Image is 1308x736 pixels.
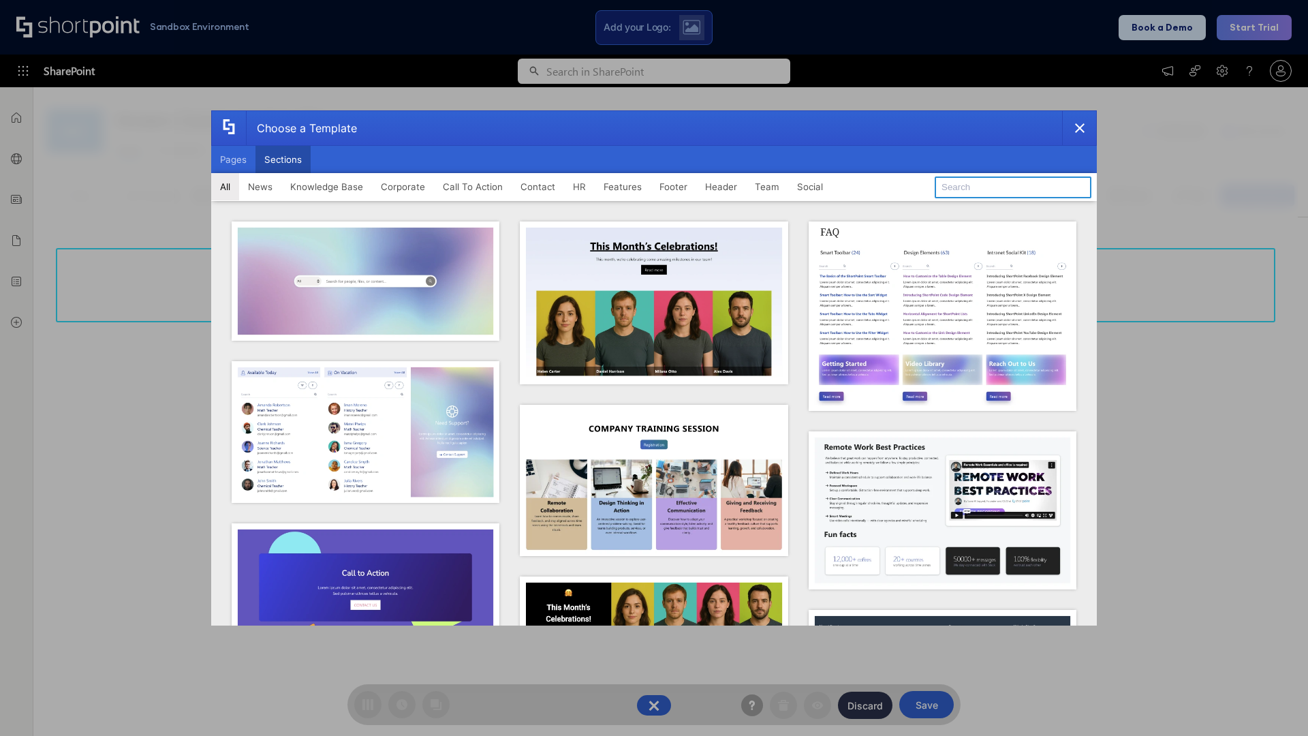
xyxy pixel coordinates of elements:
[788,173,832,200] button: Social
[512,173,564,200] button: Contact
[281,173,372,200] button: Knowledge Base
[211,173,239,200] button: All
[696,173,746,200] button: Header
[255,146,311,173] button: Sections
[239,173,281,200] button: News
[1240,671,1308,736] iframe: Chat Widget
[434,173,512,200] button: Call To Action
[651,173,696,200] button: Footer
[595,173,651,200] button: Features
[372,173,434,200] button: Corporate
[746,173,788,200] button: Team
[246,111,357,145] div: Choose a Template
[935,177,1091,198] input: Search
[564,173,595,200] button: HR
[211,146,255,173] button: Pages
[211,110,1097,626] div: template selector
